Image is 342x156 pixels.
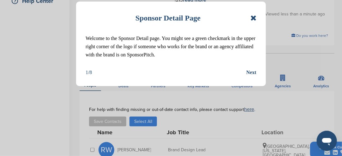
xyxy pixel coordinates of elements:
[86,34,256,59] p: Welcome to the Sponsor Detail page. You might see a green checkmark in the upper right corner of ...
[317,131,337,151] iframe: Button to launch messaging window
[135,11,201,25] h1: Sponsor Detail Page
[86,68,92,77] div: 1/8
[246,68,256,77] button: Next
